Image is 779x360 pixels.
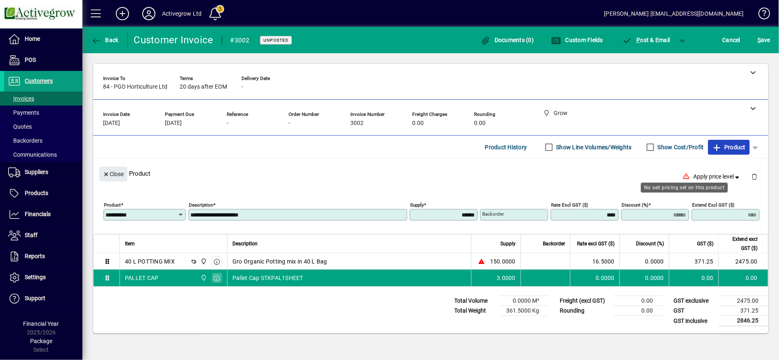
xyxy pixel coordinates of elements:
[125,274,159,282] div: PALLET CAP
[482,211,504,217] mat-label: Backorder
[637,37,641,43] span: P
[656,143,704,151] label: Show Cost/Profit
[180,84,227,90] span: 20 days after EOM
[719,296,768,306] td: 2475.00
[8,95,34,102] span: Invoices
[89,33,121,47] button: Back
[4,120,82,134] a: Quotes
[613,306,663,316] td: 0.00
[485,141,527,154] span: Product History
[718,270,768,286] td: 0.00
[619,253,669,270] td: 0.0000
[619,270,669,286] td: 0.0000
[25,295,45,301] span: Support
[479,33,536,47] button: Documents (0)
[8,137,42,144] span: Backorders
[91,37,119,43] span: Back
[350,120,364,127] span: 3002
[720,33,743,47] button: Cancel
[575,257,615,266] div: 16.5000
[25,35,40,42] span: Home
[604,7,744,20] div: [PERSON_NAME] [EMAIL_ADDRESS][DOMAIN_NAME]
[497,274,516,282] span: 3.0000
[242,84,243,90] span: -
[719,316,768,326] td: 2846.25
[4,204,82,225] a: Financials
[450,296,500,306] td: Total Volume
[718,253,768,270] td: 2475.00
[232,274,303,282] span: Pallet Cap STKPAL1SHEET
[25,56,36,63] span: POS
[25,211,51,217] span: Financials
[104,202,121,208] mat-label: Product
[758,37,761,43] span: S
[227,120,228,127] span: -
[613,296,663,306] td: 0.00
[636,239,664,248] span: Discount (%)
[708,140,750,155] button: Product
[230,34,250,47] div: #3002
[289,120,290,127] span: -
[669,270,718,286] td: 0.00
[25,169,48,175] span: Suppliers
[4,50,82,71] a: POS
[618,33,674,47] button: Post & Email
[4,225,82,246] a: Staff
[500,296,549,306] td: 0.0000 M³
[25,232,38,238] span: Staff
[744,173,764,180] app-page-header-button: Delete
[103,167,124,181] span: Close
[482,140,530,155] button: Product History
[4,92,82,106] a: Invoices
[198,273,208,282] span: Grow
[189,202,213,208] mat-label: Description
[577,239,615,248] span: Rate excl GST ($)
[93,158,768,188] div: Product
[712,141,746,154] span: Product
[756,33,772,47] button: Save
[669,253,718,270] td: 371.25
[551,37,603,43] span: Custom Fields
[719,306,768,316] td: 371.25
[4,246,82,267] a: Reports
[500,306,549,316] td: 361.5000 Kg
[125,257,175,266] div: 40 L POTTING MIX
[490,257,516,266] span: 150.0000
[4,106,82,120] a: Payments
[109,6,136,21] button: Add
[103,120,120,127] span: [DATE]
[97,170,129,177] app-page-header-button: Close
[4,148,82,162] a: Communications
[500,239,516,248] span: Supply
[4,134,82,148] a: Backorders
[134,33,214,47] div: Customer Invoice
[99,167,127,181] button: Close
[551,202,588,208] mat-label: Rate excl GST ($)
[136,6,162,21] button: Profile
[641,183,728,193] div: No sell pricing set on this product
[669,316,719,326] td: GST inclusive
[450,306,500,316] td: Total Weight
[4,288,82,309] a: Support
[481,37,534,43] span: Documents (0)
[697,239,713,248] span: GST ($)
[4,183,82,204] a: Products
[103,84,167,90] span: 84 - PGO Horticulture Ltd
[25,190,48,196] span: Products
[4,162,82,183] a: Suppliers
[162,7,202,20] div: Activegrow Ltd
[669,296,719,306] td: GST exclusive
[25,78,53,84] span: Customers
[8,151,57,158] span: Communications
[8,109,39,116] span: Payments
[744,167,764,186] button: Delete
[82,33,128,47] app-page-header-button: Back
[263,38,289,43] span: Unposted
[556,296,613,306] td: Freight (excl GST)
[410,202,424,208] mat-label: Supply
[575,274,615,282] div: 0.0000
[232,239,258,248] span: Description
[23,320,59,327] span: Financial Year
[723,33,741,47] span: Cancel
[752,2,769,28] a: Knowledge Base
